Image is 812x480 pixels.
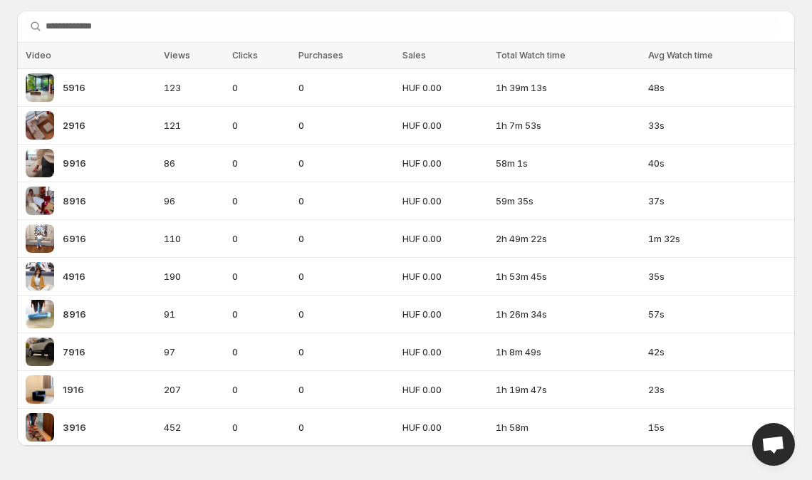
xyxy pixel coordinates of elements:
span: 0 [232,80,290,95]
span: HUF 0.00 [402,307,486,321]
span: 59m 35s [496,194,640,208]
span: 1h 39m 13s [496,80,640,95]
span: 1m 32s [648,231,786,246]
span: 58m 1s [496,156,640,170]
span: 0 [298,156,394,170]
span: 0 [232,194,290,208]
span: 8916 [63,307,86,321]
span: 0 [298,345,394,359]
span: 0 [232,118,290,132]
span: Video [26,50,51,61]
span: 23s [648,382,786,397]
span: 0 [232,307,290,321]
img: 9916 [26,149,54,177]
span: 0 [232,345,290,359]
span: 0 [298,269,394,283]
span: 9916 [63,156,86,170]
span: 452 [164,420,223,434]
img: 1916 [26,375,54,404]
span: 121 [164,118,223,132]
span: 1h 26m 34s [496,307,640,321]
img: 7916 [26,338,54,366]
span: 1h 8m 49s [496,345,640,359]
img: 8916 [26,187,54,215]
span: 97 [164,345,223,359]
img: 6916 [26,224,54,253]
span: Sales [402,50,426,61]
span: 8916 [63,194,86,208]
span: 0 [232,269,290,283]
span: 96 [164,194,223,208]
img: 2916 [26,111,54,140]
span: 0 [298,80,394,95]
span: HUF 0.00 [402,269,486,283]
span: 91 [164,307,223,321]
span: 6916 [63,231,86,246]
img: 3916 [26,413,54,442]
img: 4916 [26,262,54,291]
span: 123 [164,80,223,95]
span: 0 [298,382,394,397]
span: 190 [164,269,223,283]
span: HUF 0.00 [402,382,486,397]
img: 8916 [26,300,54,328]
span: HUF 0.00 [402,118,486,132]
span: 4916 [63,269,85,283]
span: HUF 0.00 [402,231,486,246]
span: 37s [648,194,786,208]
span: 40s [648,156,786,170]
span: 207 [164,382,223,397]
span: HUF 0.00 [402,80,486,95]
span: 2916 [63,118,85,132]
span: Clicks [232,50,258,61]
span: 5916 [63,80,85,95]
span: 48s [648,80,786,95]
span: 0 [298,118,394,132]
span: 0 [232,156,290,170]
span: HUF 0.00 [402,194,486,208]
span: 0 [232,382,290,397]
span: 57s [648,307,786,321]
span: 0 [298,231,394,246]
span: 1916 [63,382,84,397]
span: 1h 58m [496,420,640,434]
span: 33s [648,118,786,132]
span: HUF 0.00 [402,420,486,434]
span: 2h 49m 22s [496,231,640,246]
span: 35s [648,269,786,283]
span: Purchases [298,50,343,61]
span: 110 [164,231,223,246]
span: 0 [232,231,290,246]
span: 0 [298,194,394,208]
span: 42s [648,345,786,359]
span: HUF 0.00 [402,345,486,359]
img: 5916 [26,73,54,102]
span: Total Watch time [496,50,566,61]
span: HUF 0.00 [402,156,486,170]
span: 1h 53m 45s [496,269,640,283]
span: 0 [232,420,290,434]
span: 15s [648,420,786,434]
span: 3916 [63,420,86,434]
span: Views [164,50,190,61]
span: 7916 [63,345,85,359]
span: Avg Watch time [648,50,713,61]
span: 0 [298,420,394,434]
span: 86 [164,156,223,170]
a: Open chat [752,423,795,466]
span: 1h 7m 53s [496,118,640,132]
span: 1h 19m 47s [496,382,640,397]
span: 0 [298,307,394,321]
